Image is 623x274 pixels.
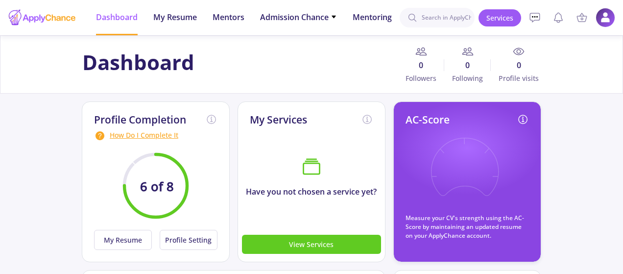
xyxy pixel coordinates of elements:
span: My Resume [153,11,197,23]
span: Followers [398,73,444,83]
span: 0 [398,59,444,71]
a: Services [479,9,521,26]
input: Search in ApplyChance [400,8,475,27]
span: Mentoring [353,11,392,23]
h2: My Services [250,114,307,126]
a: My Resume [94,230,156,250]
h1: Dashboard [82,50,194,75]
h2: AC-Score [406,114,450,126]
span: Profile visits [491,73,541,83]
span: 0 [444,59,491,71]
a: View Services [242,239,381,249]
button: View Services [242,235,381,254]
span: Dashboard [96,11,138,23]
a: Profile Setting [156,230,217,250]
span: 0 [491,59,541,71]
p: Have you not chosen a service yet? [238,186,385,198]
button: Profile Setting [160,230,217,250]
div: How Do I Complete It [94,130,217,142]
p: Measure your CV's strength using the AC-Score by maintaining an updated resume on your ApplyChanc... [406,214,529,240]
h2: Profile Completion [94,114,186,126]
button: My Resume [94,230,152,250]
span: Following [444,73,491,83]
text: 6 of 8 [140,178,174,195]
span: Admission Chance [260,11,337,23]
span: Mentors [213,11,244,23]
